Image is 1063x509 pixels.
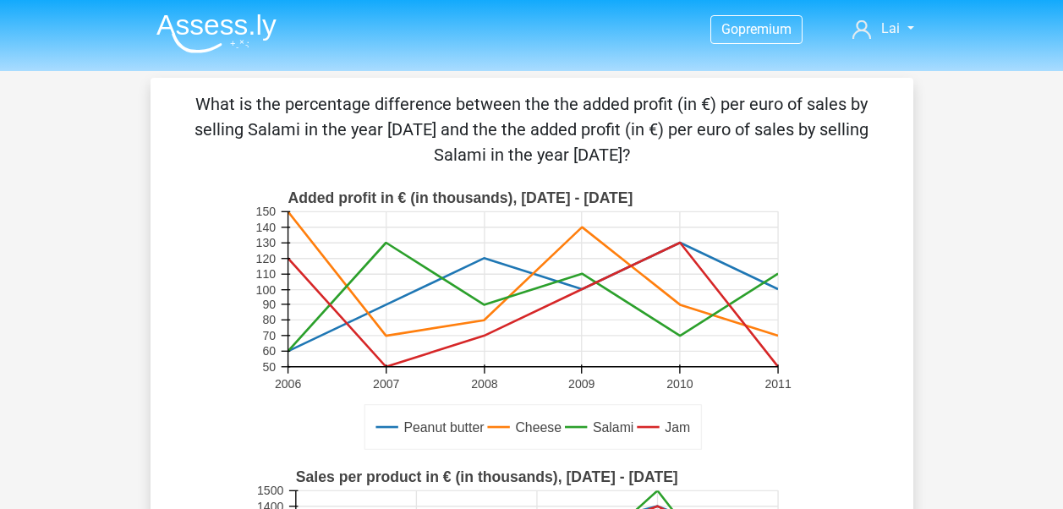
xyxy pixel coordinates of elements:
[471,377,497,391] text: 2008
[262,314,276,327] text: 80
[255,205,276,218] text: 150
[665,420,690,435] text: Jam
[262,360,276,374] text: 50
[262,329,276,342] text: 70
[295,468,677,485] text: Sales per product in € (in thousands), [DATE] - [DATE]
[846,19,920,39] a: Lai
[721,21,738,37] span: Go
[255,236,276,249] text: 130
[288,189,633,206] text: Added profit in € (in thousands), [DATE] - [DATE]
[262,298,276,311] text: 90
[255,283,276,297] text: 100
[666,377,693,391] text: 2010
[403,420,485,435] text: Peanut butter
[255,252,276,265] text: 120
[711,18,802,41] a: Gopremium
[262,344,276,358] text: 60
[738,21,792,37] span: premium
[515,420,562,435] text: Cheese
[156,14,277,53] img: Assessly
[592,420,633,435] text: Salami
[274,377,300,391] text: 2006
[255,267,276,281] text: 110
[373,377,399,391] text: 2007
[178,91,886,167] p: What is the percentage difference between the the added profit (in €) per euro of sales by sellin...
[255,221,276,234] text: 140
[256,484,282,497] text: 1500
[881,20,900,36] span: Lai
[764,377,791,391] text: 2011
[568,377,595,391] text: 2009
